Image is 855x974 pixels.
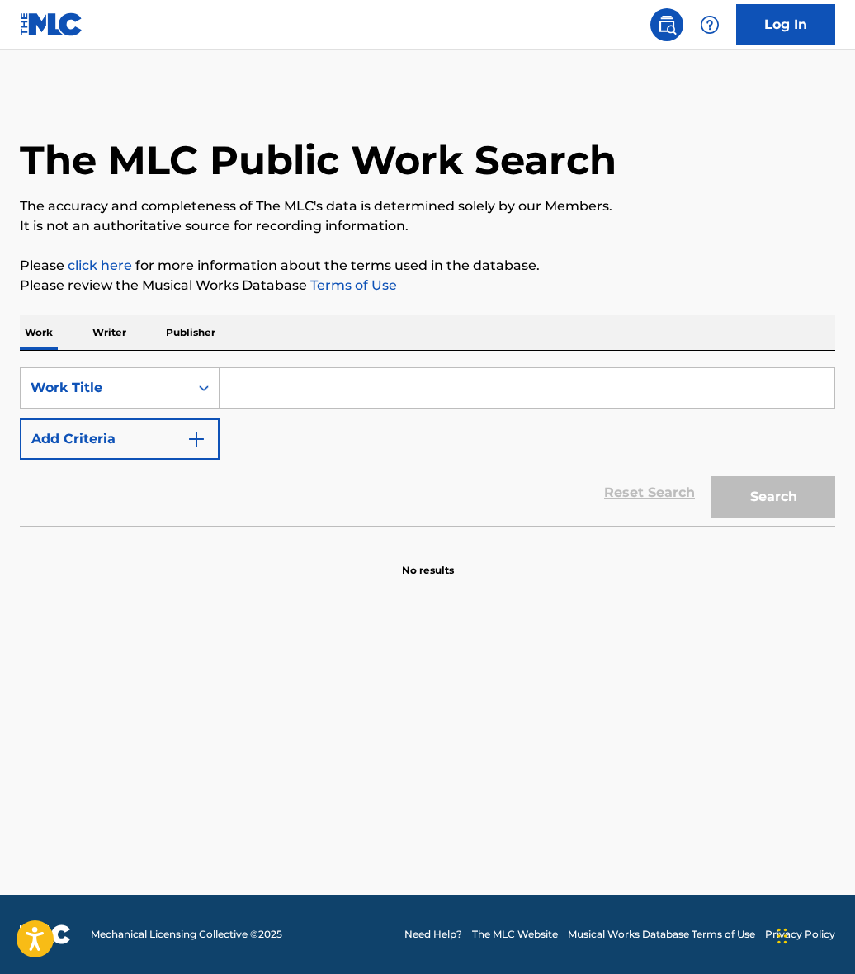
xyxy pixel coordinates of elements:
[772,895,855,974] div: Widget de chat
[472,927,558,942] a: The MLC Website
[765,927,835,942] a: Privacy Policy
[20,315,58,350] p: Work
[404,927,462,942] a: Need Help?
[736,4,835,45] a: Log In
[402,543,454,578] p: No results
[650,8,683,41] a: Public Search
[777,911,787,961] div: Arrastrar
[20,12,83,36] img: MLC Logo
[307,277,397,293] a: Terms of Use
[700,15,720,35] img: help
[87,315,131,350] p: Writer
[20,216,835,236] p: It is not an authoritative source for recording information.
[20,276,835,296] p: Please review the Musical Works Database
[68,258,132,273] a: click here
[187,429,206,449] img: 9d2ae6d4665cec9f34b9.svg
[31,378,179,398] div: Work Title
[657,15,677,35] img: search
[20,367,835,526] form: Search Form
[20,418,220,460] button: Add Criteria
[20,924,71,944] img: logo
[20,196,835,216] p: The accuracy and completeness of The MLC's data is determined solely by our Members.
[693,8,726,41] div: Help
[20,135,616,185] h1: The MLC Public Work Search
[91,927,282,942] span: Mechanical Licensing Collective © 2025
[161,315,220,350] p: Publisher
[20,256,835,276] p: Please for more information about the terms used in the database.
[568,927,755,942] a: Musical Works Database Terms of Use
[772,895,855,974] iframe: Chat Widget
